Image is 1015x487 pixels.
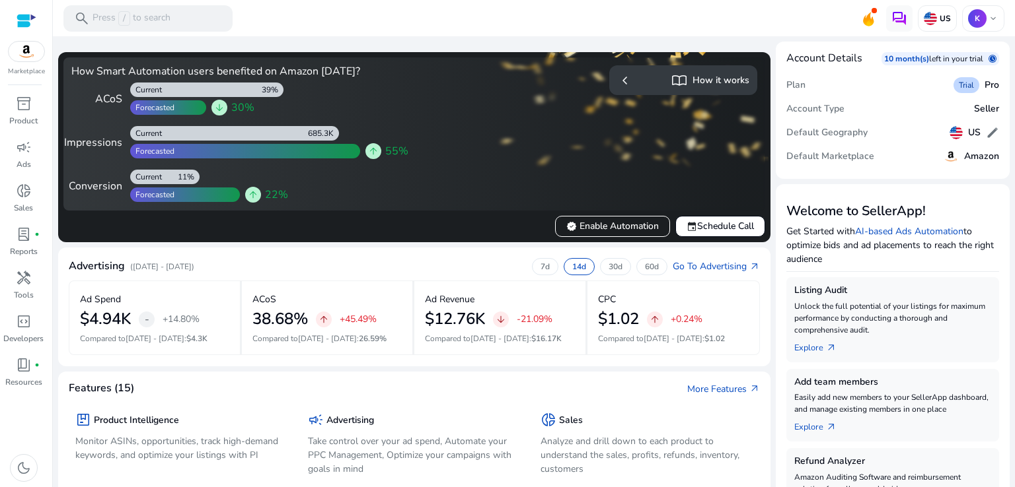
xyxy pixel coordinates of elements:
p: Take control over your ad spend, Automate your PPC Management, Optimize your campaigns with goals... [308,434,521,476]
a: Explorearrow_outward [794,336,847,354]
span: Trial [959,80,974,90]
p: Developers [3,333,44,344]
a: Go To Advertisingarrow_outward [673,259,760,273]
span: code_blocks [16,313,32,329]
span: [DATE] - [DATE] [126,333,184,344]
h5: US [968,127,981,139]
a: AI-based Ads Automation [855,225,963,238]
button: eventSchedule Call [675,216,765,237]
div: Current [130,84,162,95]
span: arrow_outward [826,342,837,353]
h2: 38.68% [252,309,308,329]
span: Enable Automation [566,219,659,233]
div: Forecasted [130,146,174,156]
div: Current [130,128,162,139]
p: CPC [598,292,616,306]
p: Press to search [93,11,170,26]
span: $4.3K [186,333,207,344]
span: arrow_outward [826,422,837,432]
p: Reports [10,245,38,257]
p: Compared to : [425,333,575,344]
span: import_contacts [671,73,687,88]
h5: Pro [985,80,999,91]
span: inventory_2 [16,96,32,112]
h4: Account Details [786,52,862,65]
img: us.svg [924,12,937,25]
h5: How it works [693,75,749,86]
p: Marketplace [8,67,45,77]
span: [DATE] - [DATE] [644,333,702,344]
p: 60d [645,261,659,272]
span: book_4 [16,357,32,373]
p: Get Started with to optimize bids and ad placements to reach the right audience [786,224,999,266]
h5: Seller [974,104,999,115]
p: Ads [17,158,31,170]
span: - [145,311,149,327]
span: arrow_upward [248,189,258,200]
h5: Amazon [964,151,999,162]
span: 22% [265,187,288,203]
span: fiber_manual_record [34,362,40,368]
div: Conversion [71,178,122,194]
p: -21.09% [517,315,552,324]
span: schedule [989,55,996,63]
span: $16.17K [531,333,562,344]
h5: Add team members [794,377,991,388]
span: arrow_downward [496,314,506,325]
p: Sales [14,202,33,214]
span: $1.02 [704,333,725,344]
p: +45.49% [340,315,377,324]
span: edit [986,126,999,139]
span: arrow_upward [368,146,379,156]
h2: $12.76K [425,309,485,329]
div: Current [130,172,162,182]
p: Analyze and drill down to each product to understand the sales, profits, refunds, inventory, cust... [541,434,753,476]
img: amazon.svg [9,42,44,61]
div: Forecasted [130,189,174,200]
h2: $1.02 [598,309,639,329]
p: left in your trial [929,53,989,64]
div: 39% [262,84,283,95]
span: [DATE] - [DATE] [298,333,357,344]
span: dark_mode [16,460,32,476]
h5: Product Intelligence [94,415,179,426]
h5: Sales [559,415,583,426]
p: 14d [572,261,586,272]
span: arrow_downward [214,102,225,113]
span: verified [566,221,577,232]
p: Product [9,115,38,127]
span: donut_small [541,412,556,428]
span: package [75,412,91,428]
div: 11% [178,172,200,182]
p: Unlock the full potential of your listings for maximum performance by conducting a thorough and c... [794,300,991,336]
span: keyboard_arrow_down [988,13,998,24]
h5: Plan [786,80,806,91]
p: Tools [14,289,34,301]
span: fiber_manual_record [34,232,40,237]
span: Schedule Call [687,219,754,233]
img: us.svg [950,126,963,139]
h2: $4.94K [80,309,131,329]
span: event [687,221,697,232]
h4: Features (15) [69,382,134,395]
h5: Default Geography [786,127,868,139]
p: K [968,9,987,28]
p: ([DATE] - [DATE]) [130,261,194,273]
p: 10 month(s) [884,53,929,64]
span: 26.59% [359,333,387,344]
p: 7d [541,261,550,272]
span: [DATE] - [DATE] [470,333,529,344]
span: lab_profile [16,226,32,242]
div: 685.3K [308,128,339,139]
span: search [74,11,90,26]
div: ACoS [71,91,122,107]
p: Ad Spend [80,292,121,306]
span: campaign [308,412,324,428]
p: Easily add new members to your SellerApp dashboard, and manage existing members in one place [794,391,991,415]
span: 30% [231,100,254,115]
h5: Default Marketplace [786,151,874,162]
span: arrow_upward [319,314,329,325]
p: US [937,13,951,24]
p: Ad Revenue [425,292,474,306]
span: 55% [385,143,408,159]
